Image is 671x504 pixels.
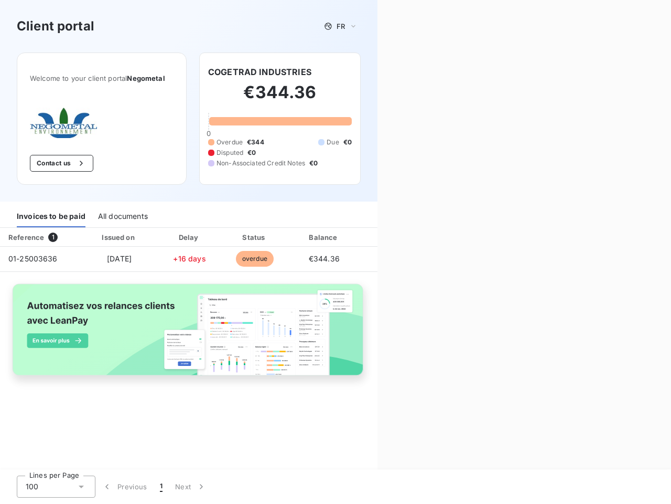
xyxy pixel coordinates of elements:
span: 100 [26,481,38,492]
span: Overdue [217,138,243,147]
button: 1 [154,476,169,498]
span: Negometal [127,74,165,82]
div: Status [223,232,286,243]
div: All documents [98,205,148,227]
img: Company logo [30,108,97,138]
span: 0 [207,129,211,138]
span: Disputed [217,148,243,157]
span: €0 [247,148,256,157]
span: 1 [160,481,163,492]
span: €0 [343,138,352,147]
span: FR [337,22,345,30]
span: overdue [236,251,274,267]
h2: €344.36 [208,82,352,113]
span: [DATE] [107,254,132,263]
button: Previous [95,476,154,498]
div: Invoices to be paid [17,205,85,227]
img: banner [4,278,373,391]
button: Contact us [30,155,93,172]
span: 01-25003636 [8,254,58,263]
span: Due [327,138,339,147]
div: PDF [362,232,415,243]
h6: COGETRAD INDUSTRIES [208,66,311,78]
h3: Client portal [17,17,94,36]
span: €0 [309,159,318,168]
span: Non-Associated Credit Notes [217,159,305,168]
span: €344 [247,138,264,147]
div: Issued on [83,232,155,243]
span: +16 days [173,254,205,263]
span: 1 [48,233,58,242]
div: Balance [290,232,358,243]
div: Delay [160,232,220,243]
span: Welcome to your client portal [30,74,174,82]
div: Reference [8,233,44,241]
button: Next [169,476,213,498]
span: €344.36 [309,254,340,263]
